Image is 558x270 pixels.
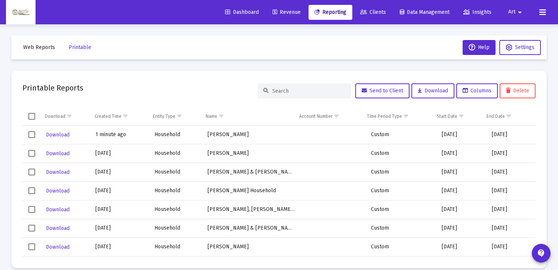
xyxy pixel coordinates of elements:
[488,181,536,200] td: [DATE]
[499,4,533,19] button: Art
[367,219,438,237] td: Custom
[151,237,204,256] td: Household
[400,9,450,15] span: Data Management
[23,44,55,50] span: Web Reports
[69,44,91,50] span: Printable
[28,113,35,120] div: Select all
[45,129,70,140] button: Download
[151,181,204,200] td: Household
[355,83,410,98] button: Send to Client
[204,219,298,237] td: Bernhardt, Mark & Christine Household
[354,5,392,20] a: Clients
[394,5,456,20] a: Data Management
[46,225,70,231] span: Download
[515,44,534,50] span: Settings
[219,5,265,20] a: Dashboard
[299,113,332,119] div: Account Number
[204,163,298,181] td: [PERSON_NAME] & [PERSON_NAME] Household
[438,181,488,200] td: [DATE]
[411,83,454,98] button: Download
[46,244,70,250] span: Download
[46,188,70,194] span: Download
[506,113,512,119] span: Show filter options for column 'End Date'
[272,88,346,94] input: Search
[437,113,457,119] div: Start Date
[433,107,483,125] td: Column Start Date
[92,200,151,219] td: [DATE]
[46,150,70,157] span: Download
[459,113,464,119] span: Show filter options for column 'Start Date'
[45,185,70,196] button: Download
[123,113,128,119] span: Show filter options for column 'Created Time'
[28,225,35,231] div: Select row
[537,249,546,258] mat-icon: contact_support
[506,88,529,94] span: Delete
[363,107,433,125] td: Column Time Period Type
[469,44,490,50] span: Help
[45,148,70,159] button: Download
[92,126,151,144] td: 1 minute ago
[218,113,224,119] span: Show filter options for column 'Name'
[488,163,536,181] td: [DATE]
[267,5,307,20] a: Revenue
[204,237,298,256] td: [PERSON_NAME]
[151,163,204,181] td: Household
[28,150,35,157] div: Select row
[12,5,30,20] img: Dashboard
[41,107,91,125] td: Column Download
[204,126,298,144] td: [PERSON_NAME]
[204,181,298,200] td: [PERSON_NAME] Household
[151,144,204,163] td: Household
[63,40,97,55] button: Printable
[92,237,151,256] td: [DATE]
[153,113,175,119] div: Entity Type
[92,144,151,163] td: [DATE]
[225,9,259,15] span: Dashboard
[463,40,496,55] button: Help
[438,144,488,163] td: [DATE]
[45,204,70,215] button: Download
[28,169,35,175] div: Select row
[367,113,402,119] div: Time Period Type
[334,113,339,119] span: Show filter options for column 'Account Number'
[22,107,536,257] div: Data grid
[151,126,204,144] td: Household
[45,223,70,234] button: Download
[488,144,536,163] td: [DATE]
[295,107,364,125] td: Column Account Number
[488,200,536,219] td: [DATE]
[17,40,61,55] button: Web Reports
[499,40,541,55] button: Settings
[309,5,352,20] a: Reporting
[151,200,204,219] td: Household
[92,181,151,200] td: [DATE]
[508,9,515,15] span: Art
[488,219,536,237] td: [DATE]
[367,237,438,256] td: Custom
[46,206,70,213] span: Download
[28,243,35,250] div: Select row
[487,113,505,119] div: End Date
[438,126,488,144] td: [DATE]
[488,126,536,144] td: [DATE]
[315,9,346,15] span: Reporting
[362,88,403,94] span: Send to Client
[151,219,204,237] td: Household
[22,82,83,94] h2: Printable Reports
[438,219,488,237] td: [DATE]
[206,113,217,119] div: Name
[45,242,70,252] button: Download
[367,181,438,200] td: Custom
[91,107,149,125] td: Column Created Time
[92,219,151,237] td: [DATE]
[457,5,497,20] a: Insights
[438,163,488,181] td: [DATE]
[488,237,536,256] td: [DATE]
[500,83,536,98] button: Delete
[438,237,488,256] td: [DATE]
[46,132,70,138] span: Download
[202,107,295,125] td: Column Name
[463,88,491,94] span: Columns
[28,187,35,194] div: Select row
[483,107,530,125] td: Column End Date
